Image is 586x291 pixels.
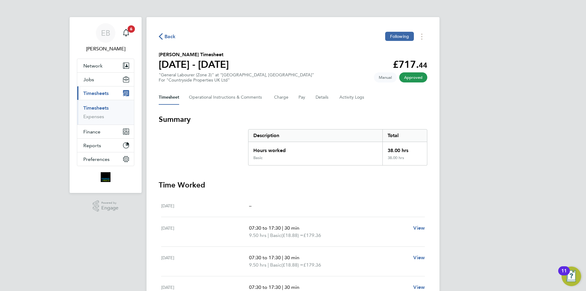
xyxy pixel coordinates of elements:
[253,155,262,160] div: Basic
[413,224,425,232] a: View
[77,139,134,152] button: Reports
[249,255,281,260] span: 07:30 to 17:30
[282,225,283,231] span: |
[161,202,249,209] div: [DATE]
[83,143,101,148] span: Reports
[159,115,427,124] h3: Summary
[303,232,321,238] span: £179.36
[390,34,409,39] span: Following
[161,254,249,269] div: [DATE]
[77,86,134,100] button: Timesheets
[77,125,134,138] button: Finance
[77,172,134,182] a: Go to home page
[189,90,264,105] button: Operational Instructions & Comments
[413,254,425,261] a: View
[83,156,110,162] span: Preferences
[274,90,289,105] button: Charge
[281,262,303,268] span: (£18.88) =
[419,61,427,70] span: 44
[268,232,269,238] span: |
[382,129,427,142] div: Total
[93,200,119,212] a: Powered byEngage
[161,224,249,239] div: [DATE]
[561,271,567,279] div: 11
[270,261,281,269] span: Basic
[165,33,176,40] span: Back
[159,78,314,83] div: For "Countryside Properties UK Ltd"
[159,72,314,83] div: "General Labourer (Zone 3)" at "[GEOGRAPHIC_DATA], [GEOGRAPHIC_DATA]"
[284,255,299,260] span: 30 min
[382,155,427,165] div: 38.00 hrs
[562,267,581,286] button: Open Resource Center, 11 new notifications
[159,90,179,105] button: Timesheet
[128,25,135,33] span: 6
[268,262,269,268] span: |
[282,284,283,290] span: |
[77,152,134,166] button: Preferences
[413,255,425,260] span: View
[248,142,382,155] div: Hours worked
[83,77,94,82] span: Jobs
[159,51,229,58] h2: [PERSON_NAME] Timesheet
[77,100,134,125] div: Timesheets
[159,180,427,190] h3: Time Worked
[101,29,110,37] span: EB
[249,203,251,209] span: –
[284,284,299,290] span: 30 min
[385,32,414,41] button: Following
[281,232,303,238] span: (£18.88) =
[70,17,142,193] nav: Main navigation
[77,23,134,53] a: EB[PERSON_NAME]
[284,225,299,231] span: 30 min
[416,32,427,41] button: Timesheets Menu
[77,73,134,86] button: Jobs
[282,255,283,260] span: |
[316,90,330,105] button: Details
[393,59,427,70] app-decimal: £717.
[249,225,281,231] span: 07:30 to 17:30
[83,105,109,111] a: Timesheets
[101,172,110,182] img: bromak-logo-retina.png
[374,72,397,82] span: This timesheet was manually created.
[83,129,100,135] span: Finance
[413,225,425,231] span: View
[249,232,266,238] span: 9.50 hrs
[339,90,365,105] button: Activity Logs
[83,114,104,119] a: Expenses
[413,284,425,290] span: View
[101,200,118,206] span: Powered by
[248,129,382,142] div: Description
[298,90,306,105] button: Pay
[77,45,134,53] span: Ellie Bowen
[101,206,118,211] span: Engage
[120,23,132,43] a: 6
[303,262,321,268] span: £179.36
[249,262,266,268] span: 9.50 hrs
[83,90,109,96] span: Timesheets
[413,284,425,291] a: View
[270,232,281,239] span: Basic
[159,33,176,40] button: Back
[248,129,427,166] div: Summary
[159,58,229,71] h1: [DATE] - [DATE]
[83,63,103,69] span: Network
[249,284,281,290] span: 07:30 to 17:30
[77,59,134,72] button: Network
[382,142,427,155] div: 38.00 hrs
[399,72,427,82] span: This timesheet has been approved.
